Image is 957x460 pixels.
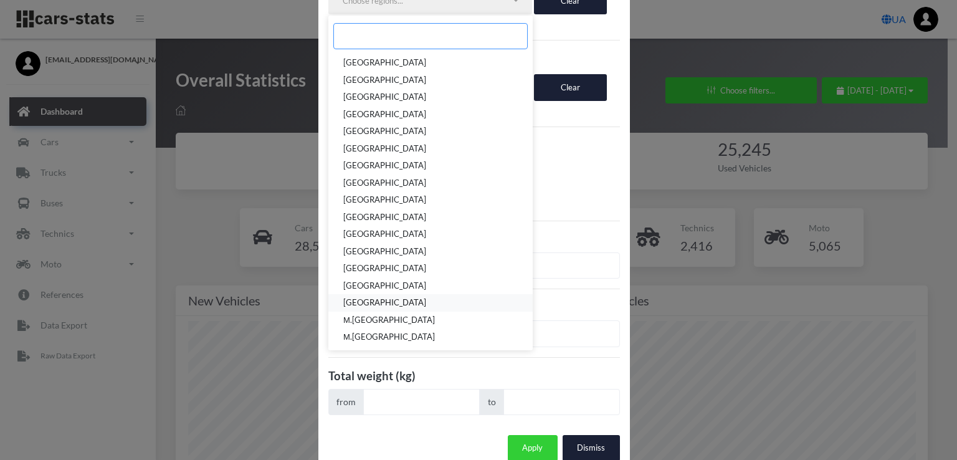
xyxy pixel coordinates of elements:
[343,143,426,155] span: [GEOGRAPHIC_DATA]
[343,108,426,121] span: [GEOGRAPHIC_DATA]
[343,160,426,172] span: [GEOGRAPHIC_DATA]
[343,314,435,327] span: М.[GEOGRAPHIC_DATA]
[343,331,435,343] span: М.[GEOGRAPHIC_DATA]
[343,125,426,138] span: [GEOGRAPHIC_DATA]
[343,262,426,275] span: [GEOGRAPHIC_DATA]
[343,194,426,206] span: [GEOGRAPHIC_DATA]
[343,211,426,224] span: [GEOGRAPHIC_DATA]
[534,74,607,100] button: Clear
[343,74,426,87] span: [GEOGRAPHIC_DATA]
[343,246,426,258] span: [GEOGRAPHIC_DATA]
[343,91,426,103] span: [GEOGRAPHIC_DATA]
[480,389,504,415] span: to
[343,280,426,292] span: [GEOGRAPHIC_DATA]
[343,228,426,241] span: [GEOGRAPHIC_DATA]
[343,177,426,189] span: [GEOGRAPHIC_DATA]
[343,297,426,309] span: [GEOGRAPHIC_DATA]
[333,23,528,49] input: Search
[328,389,364,415] span: from
[343,57,426,69] span: [GEOGRAPHIC_DATA]
[328,369,416,383] b: Total weight (kg)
